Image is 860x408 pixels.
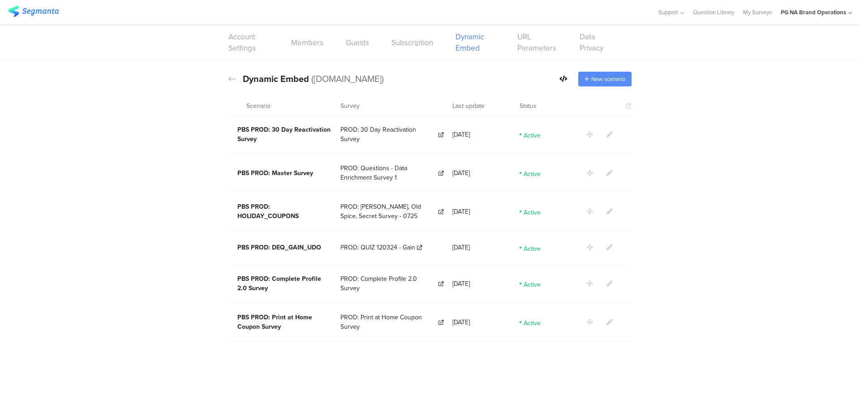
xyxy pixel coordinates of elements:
[8,6,59,17] img: segmanta logo
[452,243,470,252] span: [DATE]
[237,202,299,221] span: PBS PROD: HOLIDAY_COUPONS
[237,168,313,178] span: PBS PROD: Master Survey
[340,125,443,144] a: PROD: 30 Day Reactivation Survey
[340,274,437,293] span: PROD: Complete Profile 2.0 Survey
[658,8,678,17] span: Support
[228,31,269,54] a: Account Settings
[591,75,625,83] span: New scenario
[340,125,437,144] span: PROD: 30 Day Reactivation Survey
[452,318,470,327] span: [DATE]
[391,37,433,48] a: Subscription
[452,168,470,178] span: [DATE]
[524,244,541,251] span: Active
[452,130,470,139] span: [DATE]
[291,37,323,48] a: Members
[340,163,437,182] span: PROD: Questions - Data Enrichment Survey 1
[340,101,360,111] span: Survey
[237,125,331,144] span: PBS PROD: 30 Day Reactivation Survey
[580,31,609,54] a: Data Privacy
[243,72,309,86] span: Dynamic Embed
[517,31,557,54] a: URL Parameters
[340,313,437,331] span: PROD: Print at Home Coupon Survey
[520,101,537,111] span: Status
[524,280,541,287] span: Active
[311,72,384,86] span: ([DOMAIN_NAME])
[781,8,846,17] div: PG NA Brand Operations
[524,208,541,215] span: Active
[340,202,443,221] a: PROD: [PERSON_NAME], Old Spice, Secret Survey - 0725
[452,101,485,111] span: Last update
[524,169,541,176] span: Active
[237,313,312,331] span: PBS PROD: Print at Home Coupon Survey
[246,101,271,111] span: Scenario
[340,243,422,252] a: PROD: QUIZ 120324 - Gain
[524,318,541,326] span: Active
[340,243,415,252] span: PROD: QUIZ 120324 - Gain
[237,274,321,293] span: PBS PROD: Complete Profile 2.0 Survey
[340,202,437,221] span: PROD: [PERSON_NAME], Old Spice, Secret Survey - 0725
[340,163,443,182] a: PROD: Questions - Data Enrichment Survey 1
[340,313,443,331] a: PROD: Print at Home Coupon Survey
[452,279,470,288] span: [DATE]
[452,207,470,216] span: [DATE]
[346,37,369,48] a: Guests
[340,274,443,293] a: PROD: Complete Profile 2.0 Survey
[524,131,541,138] span: Active
[237,243,321,252] span: PBS PROD: DEQ_GAIN_UDO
